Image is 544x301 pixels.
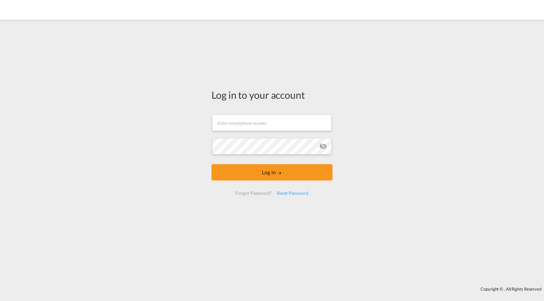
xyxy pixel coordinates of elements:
md-icon: icon-eye-off [319,142,327,150]
button: LOGIN [211,164,333,180]
div: Reset Password [274,187,311,199]
input: Enter email/phone number [212,115,332,131]
div: Forgot Password? [233,187,274,199]
div: Log in to your account [211,88,333,102]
